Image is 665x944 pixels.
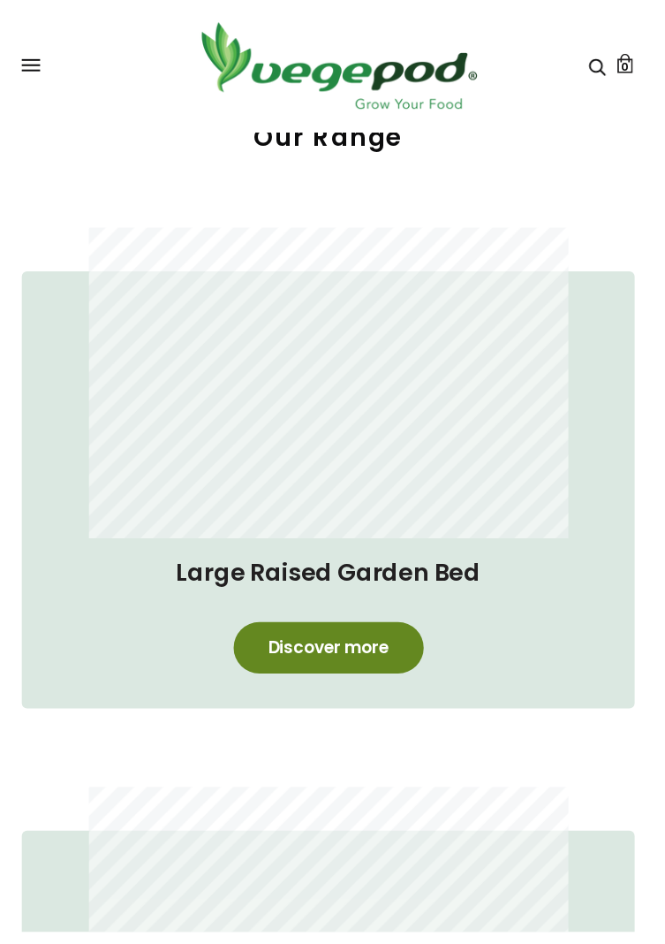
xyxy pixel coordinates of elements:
h4: Large Raised Garden Bed [40,563,625,598]
h2: Our Range [22,126,643,151]
span: 0 [630,59,638,76]
a: Discover more [237,630,429,682]
a: Cart [623,55,643,74]
img: Vegepod [188,18,497,116]
a: Search [596,57,614,76]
